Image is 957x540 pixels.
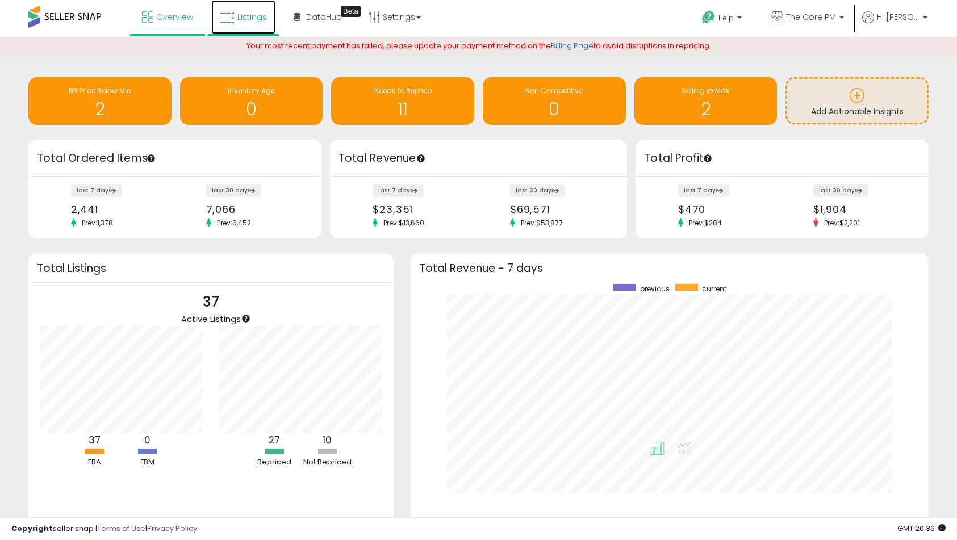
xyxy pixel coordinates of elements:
span: Needs to Reprice [374,86,432,95]
span: BB Price Below Min [69,86,131,95]
a: Hi [PERSON_NAME] [862,11,927,37]
div: $23,351 [373,203,470,215]
div: seller snap | | [11,524,197,534]
a: Billing Page [551,40,594,51]
h3: Total Ordered Items [37,150,313,166]
div: FBM [122,457,173,468]
span: Prev: $284 [683,218,728,228]
div: Tooltip anchor [146,153,156,164]
span: Help [718,13,734,23]
label: last 30 days [510,184,565,197]
div: Tooltip anchor [703,153,713,164]
a: BB Price Below Min 2 [28,77,172,125]
h1: 0 [186,100,317,119]
div: Repriced [249,457,300,468]
h3: Total Revenue [338,150,619,166]
label: last 30 days [813,184,868,197]
h3: Total Revenue - 7 days [419,264,920,273]
label: last 7 days [678,184,729,197]
span: current [702,284,726,294]
div: 7,066 [206,203,302,215]
a: Terms of Use [97,523,145,534]
span: Add Actionable Insights [811,106,904,117]
div: $470 [678,203,774,215]
a: Help [693,2,753,37]
label: last 30 days [206,184,261,197]
span: previous [640,284,670,294]
span: Selling @ Max [682,86,729,95]
span: Prev: 6,452 [211,218,257,228]
span: The Core PM [786,11,836,23]
div: Not Repriced [302,457,353,468]
div: $69,571 [510,203,607,215]
h1: 2 [34,100,166,119]
p: 37 [181,291,241,313]
span: Inventory Age [228,86,275,95]
span: 2025-10-7 20:36 GMT [897,523,946,534]
h3: Total Listings [37,264,385,273]
b: 27 [269,433,280,447]
a: Selling @ Max 2 [634,77,778,125]
span: Overview [156,11,193,23]
label: last 7 days [71,184,122,197]
span: Prev: $13,660 [378,218,430,228]
span: Non Competitive [525,86,583,95]
span: Active Listings [181,313,241,325]
span: Prev: 1,378 [76,218,119,228]
b: 37 [89,433,101,447]
div: $1,904 [813,203,909,215]
div: Tooltip anchor [416,153,426,164]
b: 10 [323,433,332,447]
span: DataHub [306,11,342,23]
span: Prev: $53,877 [515,218,569,228]
span: Your most recent payment has failed, please update your payment method on the to avoid disruption... [246,40,711,51]
b: 0 [144,433,151,447]
span: Hi [PERSON_NAME] [877,11,920,23]
h1: 2 [640,100,772,119]
div: 2,441 [71,203,166,215]
div: Tooltip anchor [341,6,361,17]
label: last 7 days [373,184,424,197]
i: Get Help [701,10,716,24]
span: Prev: $2,201 [818,218,866,228]
div: FBA [69,457,120,468]
a: Non Competitive 0 [483,77,626,125]
h1: 11 [337,100,469,119]
a: Needs to Reprice 11 [331,77,474,125]
div: Tooltip anchor [241,313,251,324]
a: Inventory Age 0 [180,77,323,125]
a: Add Actionable Insights [787,79,927,123]
strong: Copyright [11,523,53,534]
h3: Total Profit [644,150,920,166]
a: Privacy Policy [147,523,197,534]
h1: 0 [488,100,620,119]
span: Listings [237,11,267,23]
